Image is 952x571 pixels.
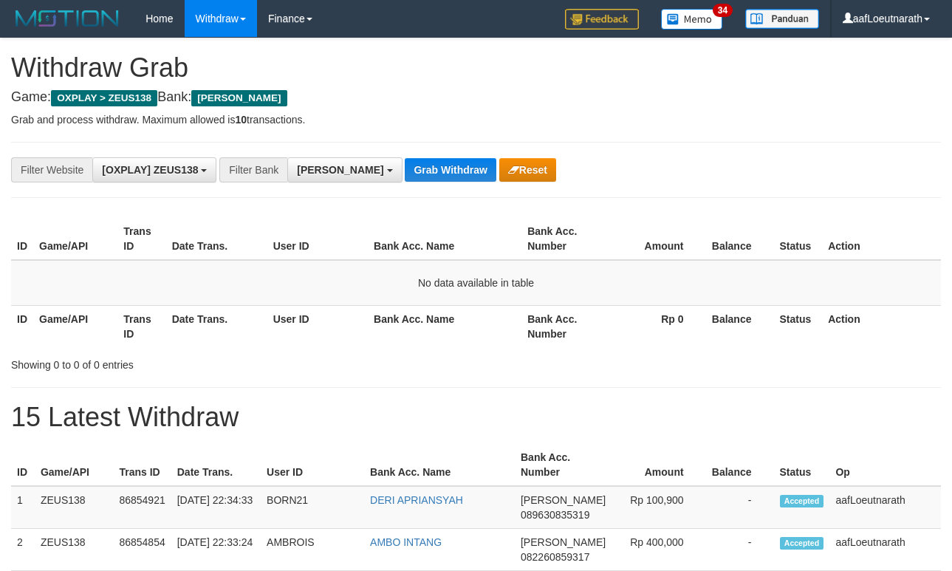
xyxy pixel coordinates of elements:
[370,494,463,506] a: DERI APRIANSYAH
[829,529,941,571] td: aafLoeutnarath
[706,305,774,347] th: Balance
[499,158,556,182] button: Reset
[706,444,774,486] th: Balance
[706,218,774,260] th: Balance
[11,53,941,83] h1: Withdraw Grab
[166,305,267,347] th: Date Trans.
[117,218,165,260] th: Trans ID
[11,7,123,30] img: MOTION_logo.png
[612,444,705,486] th: Amount
[515,444,612,486] th: Bank Acc. Number
[11,305,33,347] th: ID
[780,537,824,550] span: Accepted
[606,305,706,347] th: Rp 0
[521,494,606,506] span: [PERSON_NAME]
[773,218,822,260] th: Status
[780,495,824,507] span: Accepted
[261,444,364,486] th: User ID
[565,9,639,30] img: Feedback.jpg
[11,352,386,372] div: Showing 0 to 0 of 0 entries
[745,9,819,29] img: panduan.png
[521,218,606,260] th: Bank Acc. Number
[171,529,261,571] td: [DATE] 22:33:24
[171,444,261,486] th: Date Trans.
[11,486,35,529] td: 1
[235,114,247,126] strong: 10
[267,218,368,260] th: User ID
[267,305,368,347] th: User ID
[364,444,515,486] th: Bank Acc. Name
[11,444,35,486] th: ID
[706,529,774,571] td: -
[11,218,33,260] th: ID
[612,486,705,529] td: Rp 100,900
[706,486,774,529] td: -
[368,218,521,260] th: Bank Acc. Name
[405,158,496,182] button: Grab Withdraw
[773,305,822,347] th: Status
[370,536,442,548] a: AMBO INTANG
[822,305,941,347] th: Action
[92,157,216,182] button: [OXPLAY] ZEUS138
[102,164,198,176] span: [OXPLAY] ZEUS138
[113,444,171,486] th: Trans ID
[829,444,941,486] th: Op
[612,529,705,571] td: Rp 400,000
[113,529,171,571] td: 86854854
[33,218,117,260] th: Game/API
[287,157,402,182] button: [PERSON_NAME]
[33,305,117,347] th: Game/API
[35,486,114,529] td: ZEUS138
[113,486,171,529] td: 86854921
[261,529,364,571] td: AMBROIS
[11,403,941,432] h1: 15 Latest Withdraw
[829,486,941,529] td: aafLoeutnarath
[521,536,606,548] span: [PERSON_NAME]
[35,529,114,571] td: ZEUS138
[521,551,589,563] span: Copy 082260859317 to clipboard
[219,157,287,182] div: Filter Bank
[11,529,35,571] td: 2
[606,218,706,260] th: Amount
[11,157,92,182] div: Filter Website
[521,509,589,521] span: Copy 089630835319 to clipboard
[51,90,157,106] span: OXPLAY > ZEUS138
[11,260,941,306] td: No data available in table
[368,305,521,347] th: Bank Acc. Name
[11,90,941,105] h4: Game: Bank:
[661,9,723,30] img: Button%20Memo.svg
[774,444,830,486] th: Status
[11,112,941,127] p: Grab and process withdraw. Maximum allowed is transactions.
[35,444,114,486] th: Game/API
[261,486,364,529] td: BORN21
[166,218,267,260] th: Date Trans.
[297,164,383,176] span: [PERSON_NAME]
[713,4,733,17] span: 34
[822,218,941,260] th: Action
[191,90,287,106] span: [PERSON_NAME]
[117,305,165,347] th: Trans ID
[171,486,261,529] td: [DATE] 22:34:33
[521,305,606,347] th: Bank Acc. Number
